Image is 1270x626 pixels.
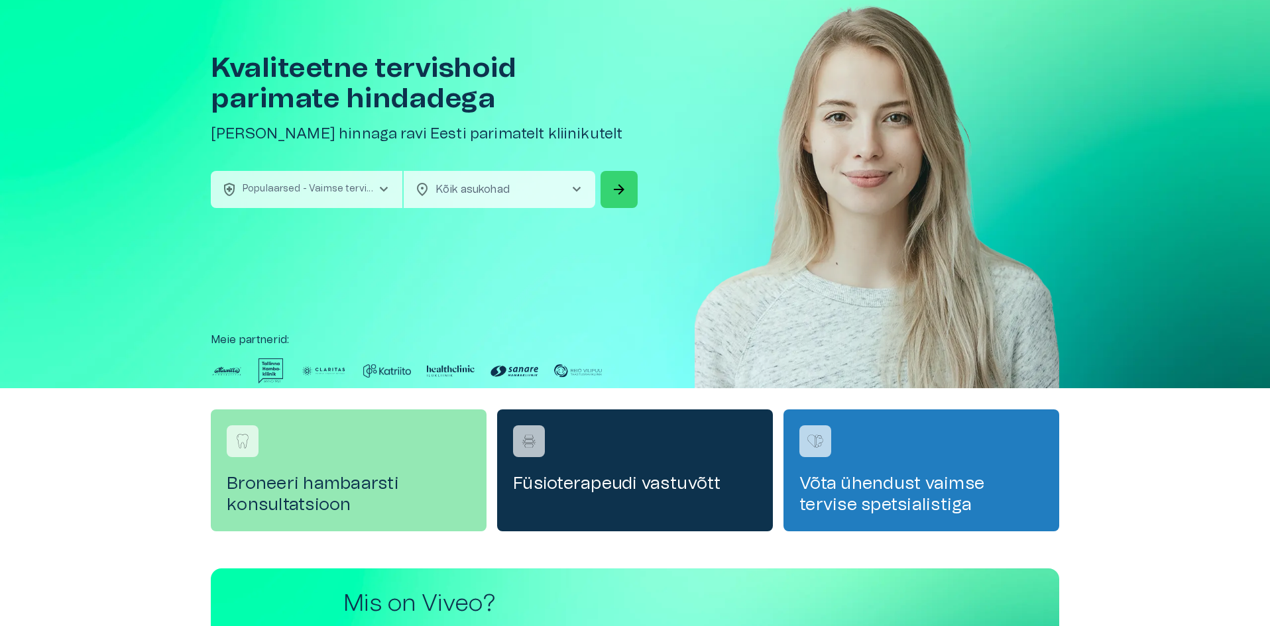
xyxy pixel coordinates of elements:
a: Navigate to service booking [783,409,1059,531]
h5: [PERSON_NAME] hinnaga ravi Eesti parimatelt kliinikutelt [211,125,640,144]
span: chevron_right [376,182,392,197]
img: Partner logo [427,358,475,384]
button: Search [601,171,638,208]
a: Navigate to service booking [211,409,487,531]
p: Kõik asukohad [435,182,548,197]
img: Partner logo [554,358,602,384]
img: Partner logo [363,358,411,384]
h4: Võta ühendust vaimse tervise spetsialistiga [799,473,1043,515]
span: location_on [414,182,430,197]
img: Võta ühendust vaimse tervise spetsialistiga logo [805,431,825,451]
img: Füsioterapeudi vastuvõtt logo [519,431,539,451]
span: arrow_forward [611,182,627,197]
img: Partner logo [491,358,538,384]
img: Broneeri hambaarsti konsultatsioon logo [233,431,253,451]
span: chevron_right [569,182,585,197]
h2: Mis on Viveo? [343,590,695,618]
button: health_and_safetyPopulaarsed - Vaimse tervise õdechevron_right [211,171,402,208]
img: Partner logo [211,358,243,384]
img: Partner logo [300,358,347,384]
img: Partner logo [259,358,284,384]
h4: Füsioterapeudi vastuvõtt [513,473,757,494]
p: Meie partnerid : [211,332,1059,348]
h1: Kvaliteetne tervishoid parimate hindadega [211,53,640,114]
span: health_and_safety [221,182,237,197]
a: Navigate to service booking [497,409,773,531]
p: Populaarsed - Vaimse tervise õde [243,182,376,196]
h4: Broneeri hambaarsti konsultatsioon [227,473,471,515]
